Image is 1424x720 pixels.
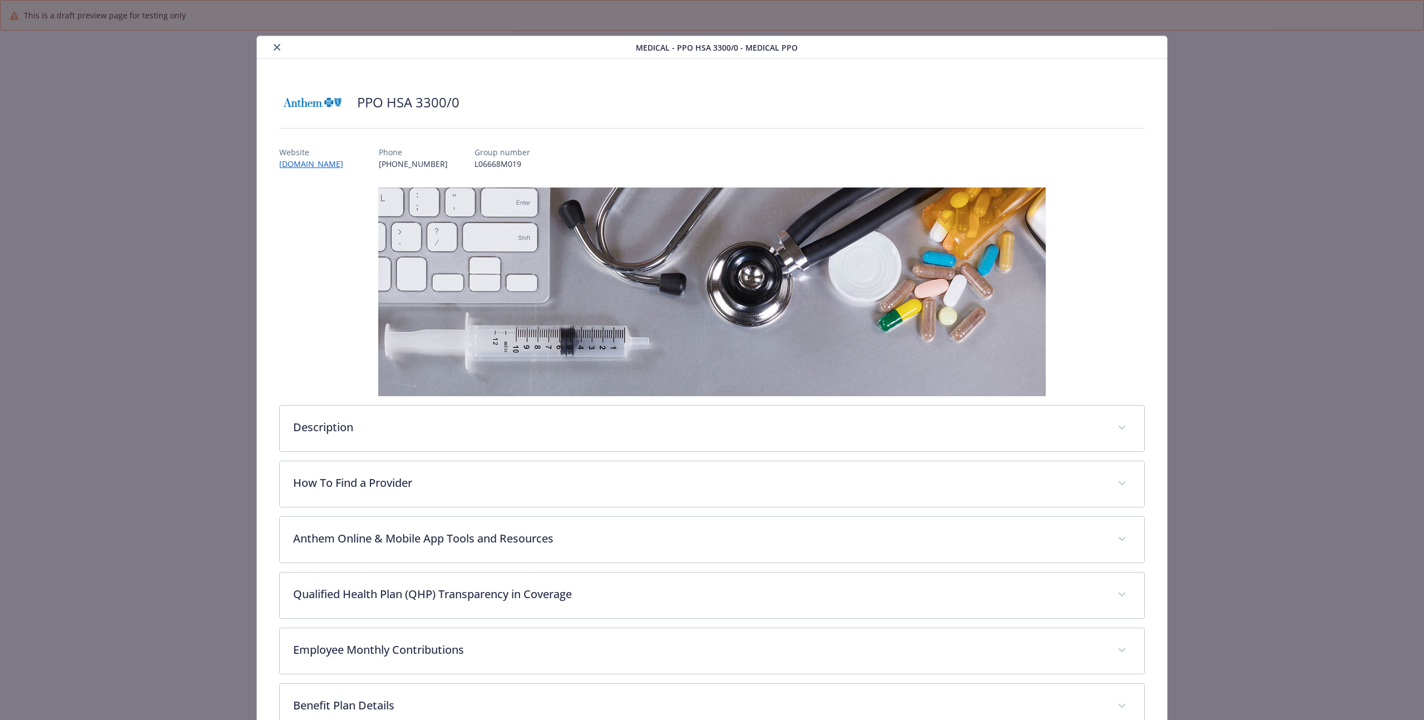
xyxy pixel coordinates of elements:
span: Medical - PPO HSA 3300/0 - Medical PPO [636,42,798,53]
p: Website [279,146,352,158]
p: Anthem Online & Mobile App Tools and Resources [293,530,1104,547]
button: close [270,41,284,54]
p: Group number [474,146,530,158]
div: Qualified Health Plan (QHP) Transparency in Coverage [280,573,1144,618]
p: [PHONE_NUMBER] [379,158,448,170]
p: Employee Monthly Contributions [293,642,1104,658]
p: Description [293,419,1104,436]
img: Anthem Blue Cross [279,86,346,119]
div: Employee Monthly Contributions [280,628,1144,674]
div: Anthem Online & Mobile App Tools and Resources [280,517,1144,563]
div: How To Find a Provider [280,461,1144,507]
p: L06668M019 [474,158,530,170]
a: [DOMAIN_NAME] [279,159,352,169]
p: Phone [379,146,448,158]
img: banner [378,188,1046,396]
p: Qualified Health Plan (QHP) Transparency in Coverage [293,586,1104,603]
div: Description [280,406,1144,451]
p: Benefit Plan Details [293,697,1104,714]
p: How To Find a Provider [293,475,1104,491]
h2: PPO HSA 3300/0 [357,93,459,112]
